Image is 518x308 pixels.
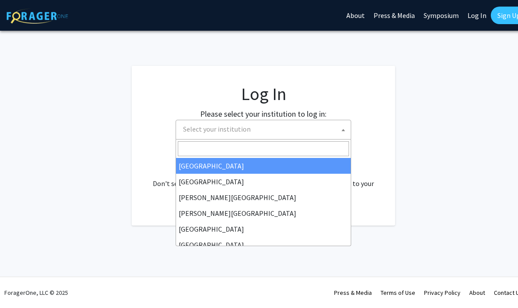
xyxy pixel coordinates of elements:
[180,120,351,138] span: Select your institution
[176,221,351,237] li: [GEOGRAPHIC_DATA]
[176,120,351,140] span: Select your institution
[176,205,351,221] li: [PERSON_NAME][GEOGRAPHIC_DATA]
[7,8,68,24] img: ForagerOne Logo
[176,190,351,205] li: [PERSON_NAME][GEOGRAPHIC_DATA]
[469,289,485,297] a: About
[183,125,251,133] span: Select your institution
[149,157,378,199] div: No account? . Don't see your institution? about bringing ForagerOne to your institution.
[176,174,351,190] li: [GEOGRAPHIC_DATA]
[176,237,351,253] li: [GEOGRAPHIC_DATA]
[334,289,372,297] a: Press & Media
[4,277,68,308] div: ForagerOne, LLC © 2025
[149,83,378,104] h1: Log In
[178,141,349,156] input: Search
[176,158,351,174] li: [GEOGRAPHIC_DATA]
[424,289,460,297] a: Privacy Policy
[381,289,415,297] a: Terms of Use
[200,108,327,120] label: Please select your institution to log in:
